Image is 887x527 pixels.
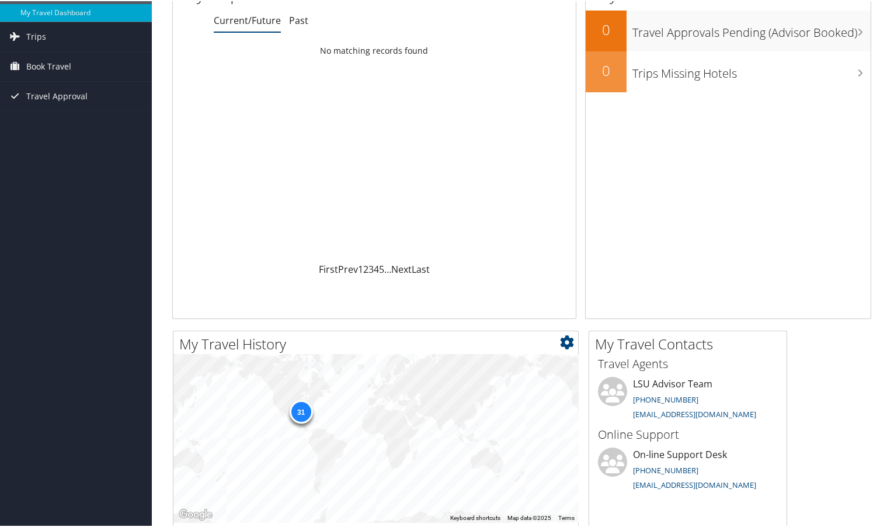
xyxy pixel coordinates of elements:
a: 0Travel Approvals Pending (Advisor Booked) [586,9,871,50]
h2: 0 [586,60,627,79]
a: [PHONE_NUMBER] [633,464,698,474]
a: [EMAIL_ADDRESS][DOMAIN_NAME] [633,479,756,489]
span: Travel Approval [26,81,88,110]
a: 1 [358,262,363,275]
a: Next [391,262,412,275]
a: 3 [368,262,374,275]
img: Google [176,506,215,521]
li: LSU Advisor Team [592,376,784,424]
span: Trips [26,21,46,50]
a: First [319,262,338,275]
a: Prev [338,262,358,275]
h2: My Travel Contacts [595,333,787,353]
a: Past [289,13,308,26]
a: Terms (opens in new tab) [558,514,575,520]
a: Open this area in Google Maps (opens a new window) [176,506,215,521]
a: 2 [363,262,368,275]
a: [EMAIL_ADDRESS][DOMAIN_NAME] [633,408,756,418]
h3: Trips Missing Hotels [632,58,871,81]
button: Keyboard shortcuts [450,513,500,521]
h3: Online Support [598,425,778,442]
li: On-line Support Desk [592,446,784,494]
span: Book Travel [26,51,71,80]
h3: Travel Approvals Pending (Advisor Booked) [632,18,871,40]
span: Map data ©2025 [507,514,551,520]
a: 4 [374,262,379,275]
h2: My Travel History [179,333,578,353]
a: 5 [379,262,384,275]
a: 0Trips Missing Hotels [586,50,871,91]
a: [PHONE_NUMBER] [633,393,698,404]
a: Current/Future [214,13,281,26]
span: … [384,262,391,275]
div: 31 [289,399,312,422]
h2: 0 [586,19,627,39]
td: No matching records found [173,39,576,60]
h3: Travel Agents [598,355,778,371]
a: Last [412,262,430,275]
